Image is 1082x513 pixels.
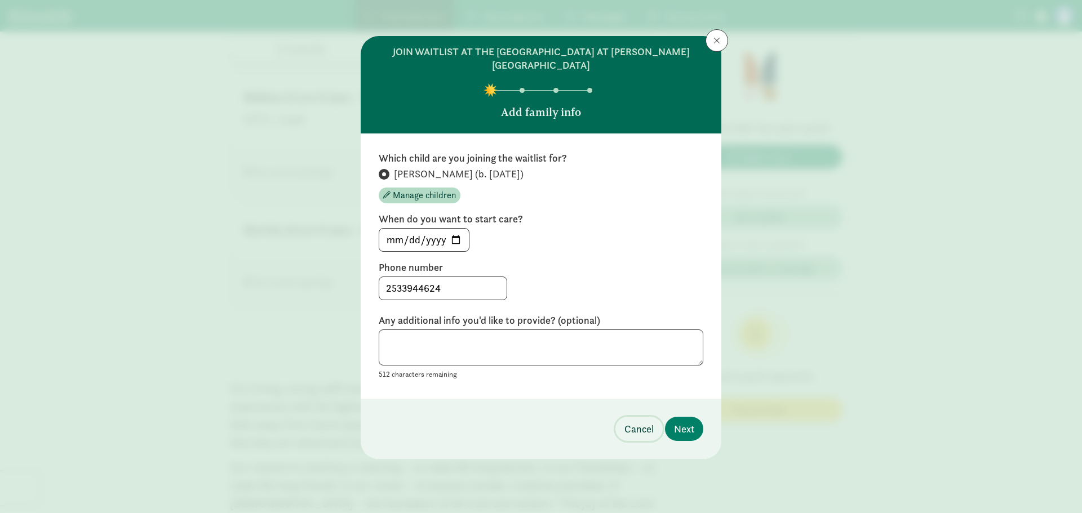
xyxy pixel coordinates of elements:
[386,45,696,72] h6: join waitlist at The [GEOGRAPHIC_DATA] at [PERSON_NAME][GEOGRAPHIC_DATA]
[501,104,581,120] p: Add family info
[379,369,457,379] small: 512 characters remaining
[394,167,524,181] span: [PERSON_NAME] (b. [DATE])
[379,261,703,274] label: Phone number
[674,421,694,436] span: Next
[393,189,456,202] span: Manage children
[615,417,663,441] button: Cancel
[379,314,703,327] label: Any additional info you'd like to provide? (optional)
[379,151,703,165] label: Which child are you joining the waitlist for?
[379,212,703,226] label: When do you want to start care?
[624,421,654,436] span: Cancel
[665,417,703,441] button: Next
[379,188,460,203] button: Manage children
[379,277,507,300] input: 5555555555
